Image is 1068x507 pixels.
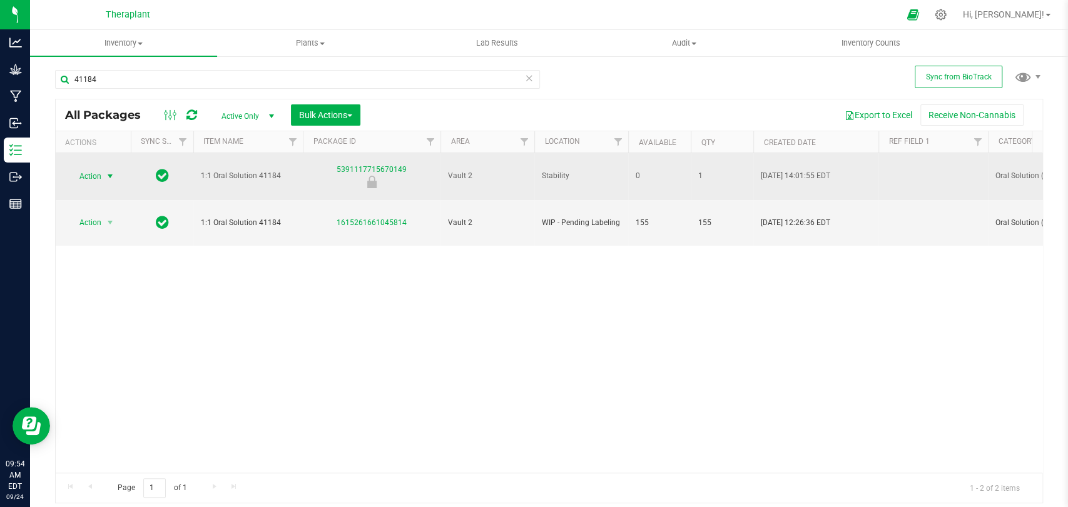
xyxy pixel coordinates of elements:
span: Sync from BioTrack [926,73,992,81]
button: Receive Non-Cannabis [920,104,1024,126]
span: Bulk Actions [299,110,352,120]
a: Ref Field 1 [888,137,929,146]
span: In Sync [156,214,169,231]
button: Export to Excel [837,104,920,126]
a: Lab Results [404,30,591,56]
span: 1 [698,170,746,182]
button: Bulk Actions [291,104,360,126]
a: Location [544,137,579,146]
span: All Packages [65,108,153,122]
span: 155 [636,217,683,229]
inline-svg: Manufacturing [9,90,22,103]
a: Package ID [313,137,355,146]
a: Qty [701,138,715,147]
a: Filter [173,131,193,153]
span: Vault 2 [448,217,527,229]
span: 1:1 Oral Solution 41184 [201,217,295,229]
div: Newly Received [301,176,442,188]
a: Inventory [30,30,217,56]
button: Sync from BioTrack [915,66,1002,88]
a: Filter [608,131,628,153]
div: Manage settings [933,9,948,21]
span: Hi, [PERSON_NAME]! [963,9,1044,19]
span: Theraplant [106,9,150,20]
inline-svg: Reports [9,198,22,210]
input: 1 [143,478,166,498]
span: Inventory [30,38,217,49]
span: Page of 1 [107,478,197,498]
iframe: Resource center [13,407,50,444]
span: Vault 2 [448,170,527,182]
a: Filter [967,131,988,153]
span: [DATE] 12:26:36 EDT [761,217,830,229]
inline-svg: Inventory [9,144,22,156]
div: Actions [65,138,126,147]
span: Clear [525,70,534,86]
a: 5391117715670149 [337,165,407,174]
a: Available [638,138,676,147]
span: Inventory Counts [825,38,917,49]
span: In Sync [156,167,169,184]
span: Action [68,168,102,185]
span: Lab Results [459,38,535,49]
a: Inventory Counts [777,30,964,56]
inline-svg: Analytics [9,36,22,49]
a: Category [998,137,1035,146]
span: WIP - Pending Labeling [542,217,621,229]
a: Area [450,137,469,146]
a: Audit [591,30,778,56]
a: Plants [217,30,404,56]
inline-svg: Outbound [9,171,22,183]
span: Plants [218,38,404,49]
span: select [103,168,118,185]
inline-svg: Grow [9,63,22,76]
a: Sync Status [141,137,189,146]
a: Created Date [763,138,815,147]
span: Stability [542,170,621,182]
span: 1 - 2 of 2 items [960,478,1030,497]
a: 1615261661045814 [337,218,407,227]
a: Filter [282,131,303,153]
span: select [103,214,118,231]
a: Filter [420,131,440,153]
span: Open Ecommerce Menu [898,3,927,27]
span: 155 [698,217,746,229]
a: Filter [514,131,534,153]
span: Action [68,214,102,231]
a: Item Name [203,137,243,146]
input: Search Package ID, Item Name, SKU, Lot or Part Number... [55,70,540,89]
span: 1:1 Oral Solution 41184 [201,170,295,182]
span: [DATE] 14:01:55 EDT [761,170,830,182]
inline-svg: Inbound [9,117,22,129]
p: 09/24 [6,492,24,501]
p: 09:54 AM EDT [6,458,24,492]
span: Audit [591,38,777,49]
span: 0 [636,170,683,182]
